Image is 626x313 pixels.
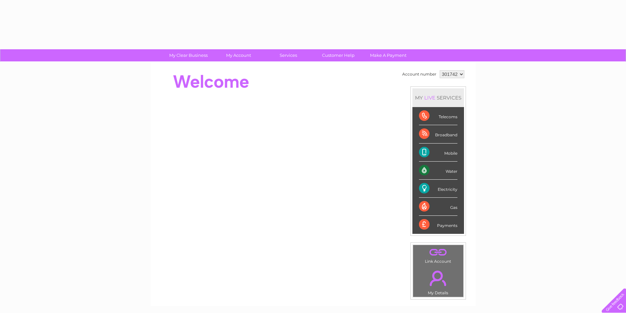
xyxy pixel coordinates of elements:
div: Electricity [419,180,457,198]
td: My Details [413,265,464,297]
div: Broadband [419,125,457,143]
div: Payments [419,216,457,234]
div: LIVE [423,95,437,101]
div: Water [419,162,457,180]
div: MY SERVICES [412,88,464,107]
div: Mobile [419,144,457,162]
td: Link Account [413,245,464,265]
a: . [415,267,462,290]
a: . [415,247,462,258]
a: Services [261,49,315,61]
td: Account number [401,69,438,80]
a: Customer Help [311,49,365,61]
a: My Account [211,49,266,61]
div: Telecoms [419,107,457,125]
a: My Clear Business [161,49,216,61]
a: Make A Payment [361,49,415,61]
div: Gas [419,198,457,216]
